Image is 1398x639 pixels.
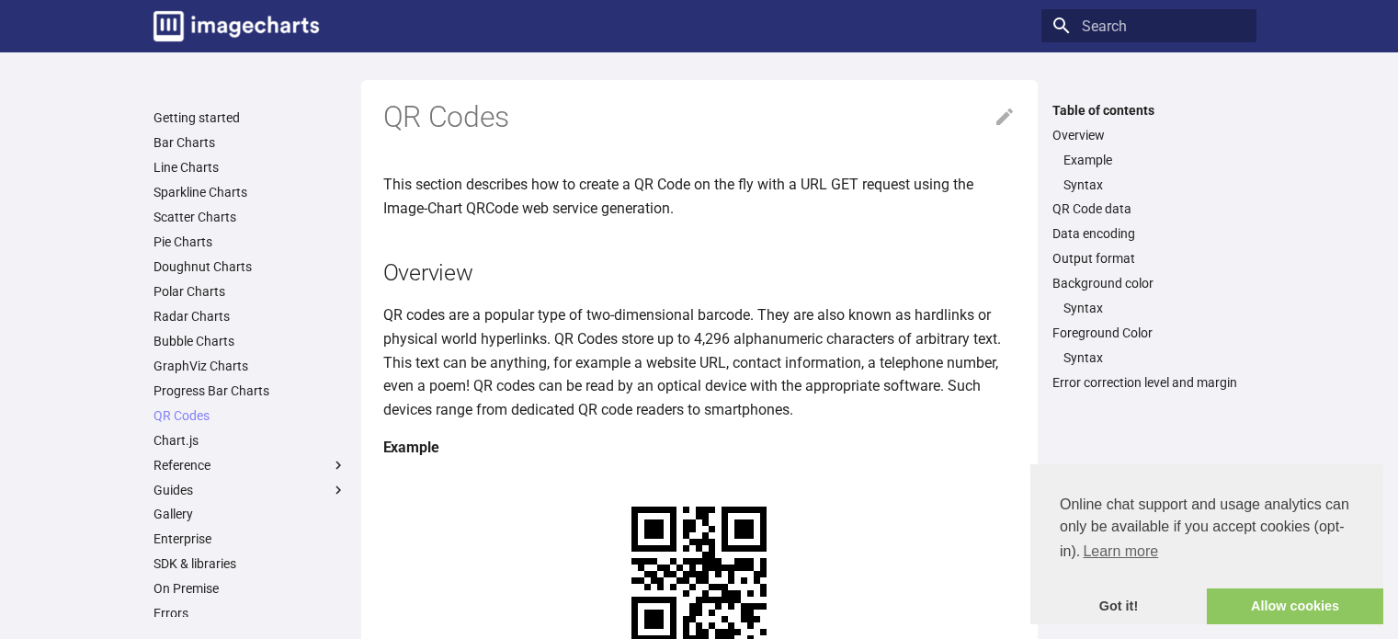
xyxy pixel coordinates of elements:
[383,436,1016,460] h4: Example
[1063,152,1245,168] a: Example
[153,11,319,41] img: logo
[153,134,347,151] a: Bar Charts
[153,333,347,349] a: Bubble Charts
[153,457,347,474] label: Reference
[153,234,347,250] a: Pie Charts
[153,555,347,572] a: SDK & libraries
[1052,300,1245,316] nav: Background color
[1030,464,1383,624] div: cookieconsent
[1063,349,1245,366] a: Syntax
[1052,325,1245,341] a: Foreground Color
[153,109,347,126] a: Getting started
[153,407,347,424] a: QR Codes
[153,358,347,374] a: GraphViz Charts
[153,283,347,300] a: Polar Charts
[153,432,347,449] a: Chart.js
[153,605,347,622] a: Errors
[1207,588,1383,625] a: allow cookies
[383,98,1016,137] h1: QR Codes
[1030,588,1207,625] a: dismiss cookie message
[153,258,347,275] a: Doughnut Charts
[383,257,1016,289] h2: Overview
[153,209,347,225] a: Scatter Charts
[1052,275,1245,291] a: Background color
[153,482,347,498] label: Guides
[1052,200,1245,217] a: QR Code data
[153,184,347,200] a: Sparkline Charts
[153,531,347,547] a: Enterprise
[153,506,347,522] a: Gallery
[153,159,347,176] a: Line Charts
[153,382,347,399] a: Progress Bar Charts
[383,303,1016,421] p: QR codes are a popular type of two-dimensional barcode. They are also known as hardlinks or physi...
[1052,127,1245,143] a: Overview
[1052,374,1245,391] a: Error correction level and margin
[383,173,1016,220] p: This section describes how to create a QR Code on the fly with a URL GET request using the Image-...
[1060,494,1354,565] span: Online chat support and usage analytics can only be available if you accept cookies (opt-in).
[146,4,326,49] a: Image-Charts documentation
[1080,538,1161,565] a: learn more about cookies
[1052,349,1245,366] nav: Foreground Color
[1052,152,1245,193] nav: Overview
[1052,225,1245,242] a: Data encoding
[1041,102,1256,119] label: Table of contents
[1041,9,1256,42] input: Search
[1052,250,1245,267] a: Output format
[153,580,347,597] a: On Premise
[1041,102,1256,392] nav: Table of contents
[1063,177,1245,193] a: Syntax
[153,308,347,325] a: Radar Charts
[1063,300,1245,316] a: Syntax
